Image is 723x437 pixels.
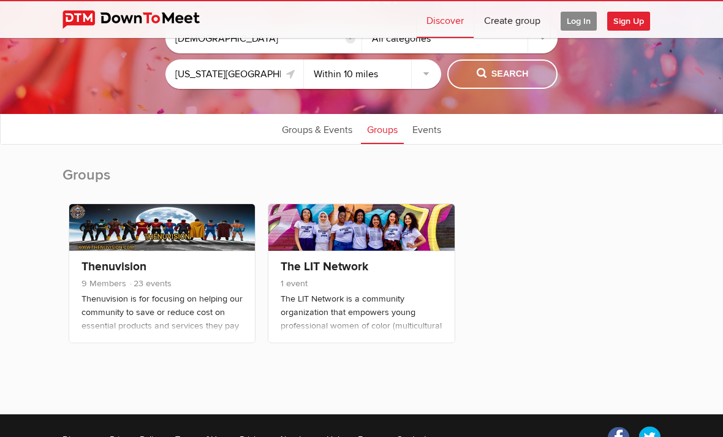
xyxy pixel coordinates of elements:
img: DownToMeet [62,10,219,29]
span: 1 event [281,278,308,289]
input: Location or ZIP-Code [165,59,303,89]
span: 23 events [129,278,172,289]
span: Search [477,67,529,81]
a: Discover [417,1,474,38]
div: All categories [362,24,558,53]
span: Sign Up [607,12,650,31]
a: Sign Up [607,1,660,38]
a: The LIT Network [281,259,368,274]
a: Thenuvision [81,259,146,274]
a: Groups [361,113,404,144]
a: Events [406,113,447,144]
span: 9 Members [81,278,126,289]
button: Search [447,59,558,89]
a: Log In [551,1,607,38]
a: Create group [474,1,550,38]
span: Log In [561,12,597,31]
h2: Groups [62,165,661,197]
input: Search... [165,24,362,53]
a: Groups & Events [276,113,358,144]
